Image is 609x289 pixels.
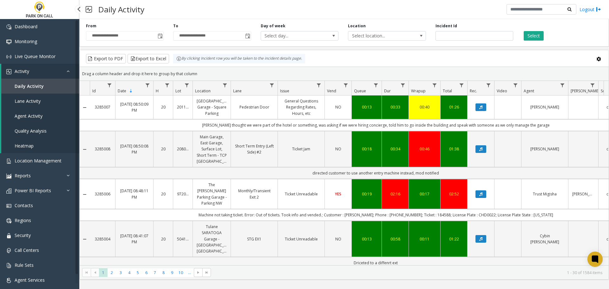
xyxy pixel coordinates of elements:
[159,268,168,277] span: Page 8
[525,191,564,197] a: Trust Migisha
[175,88,181,94] span: Lot
[177,146,189,152] a: 208021
[348,23,366,29] label: Location
[235,188,274,200] a: Monthly/Transient Exit 2
[571,88,599,94] span: [PERSON_NAME]
[80,81,609,265] div: Data table
[342,81,350,89] a: Vend Filter Menu
[94,104,111,110] a: 3285007
[444,191,463,197] div: 02:52
[6,54,11,59] img: 'icon'
[384,88,391,94] span: Dur
[6,159,11,164] img: 'icon'
[430,81,439,89] a: Wrapup Filter Menu
[108,268,116,277] span: Page 2
[335,191,341,197] span: YES
[80,68,609,79] div: Drag a column header and drop it here to group by that column
[177,236,189,242] a: 504113
[282,146,321,152] a: Ticket Jam
[119,143,149,155] a: [DATE] 08:50:08 PM
[413,104,436,110] a: 00:40
[588,81,597,89] a: Parker Filter Menu
[443,88,452,94] span: Total
[1,64,79,79] a: Activity
[580,6,601,13] a: Logout
[484,81,493,89] a: Rec. Filter Menu
[95,2,147,17] h3: Daily Activity
[354,88,366,94] span: Queue
[356,191,378,197] a: 00:19
[6,24,11,30] img: 'icon'
[195,88,211,94] span: Location
[94,146,111,152] a: 3285008
[413,146,436,152] a: 00:46
[524,31,544,41] button: Select
[125,268,134,277] span: Page 4
[173,23,178,29] label: To
[235,236,274,242] a: STG EX1
[163,81,172,89] a: H Filter Menu
[444,104,463,110] a: 01:26
[1,94,79,108] a: Lane Activity
[86,23,96,29] label: From
[356,104,378,110] a: 00:13
[282,98,321,116] a: General Questions Regarding Rates, Hours, etc
[6,278,11,283] img: 'icon'
[268,81,276,89] a: Lane Filter Menu
[143,81,152,89] a: Date Filter Menu
[15,232,31,238] span: Security
[386,191,405,197] a: 02:16
[119,233,149,245] a: [DATE] 08:41:07 PM
[94,236,111,242] a: 3285004
[80,237,90,242] a: Collapse Details
[444,236,463,242] div: 01:22
[525,146,564,152] a: [PERSON_NAME]
[15,277,45,283] span: Agent Services
[497,88,507,94] span: Video
[233,88,242,94] span: Lane
[157,191,169,197] a: 20
[6,233,11,238] img: 'icon'
[197,182,227,206] a: The [PERSON_NAME] Parking Garage - Parking NW
[6,203,11,208] img: 'icon'
[194,268,202,277] span: Go to the next page
[282,191,321,197] a: Ticket Unreadable
[156,88,159,94] span: H
[168,268,176,277] span: Page 9
[413,236,436,242] div: 00:11
[156,31,163,40] span: Toggle popup
[6,174,11,179] img: 'icon'
[261,23,285,29] label: Day of week
[15,262,34,268] span: Rule Sets
[386,146,405,152] div: 00:34
[386,104,405,110] a: 00:33
[15,158,62,164] span: Location Management
[128,54,169,63] button: Export to Excel
[413,191,436,197] a: 00:17
[15,217,31,223] span: Regions
[15,247,39,253] span: Call Centers
[196,270,201,275] span: Go to the next page
[335,104,341,110] span: NO
[157,146,169,152] a: 20
[329,236,348,242] a: NO
[596,6,601,13] img: logout
[315,81,323,89] a: Issue Filter Menu
[411,88,426,94] span: Wrapup
[235,104,274,110] a: Pedestrian Door
[94,191,111,197] a: 3285006
[525,104,564,110] a: [PERSON_NAME]
[177,191,189,197] a: 972010
[327,88,336,94] span: Vend
[282,236,321,242] a: Ticket Unreadable
[511,81,520,89] a: Video Filter Menu
[386,236,405,242] a: 00:58
[118,88,126,94] span: Date
[185,268,194,277] span: Page 11
[356,236,378,242] a: 00:13
[197,224,227,254] a: Tulane SARATOGA Garage - [GEOGRAPHIC_DATA] [GEOGRAPHIC_DATA]
[372,81,380,89] a: Queue Filter Menu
